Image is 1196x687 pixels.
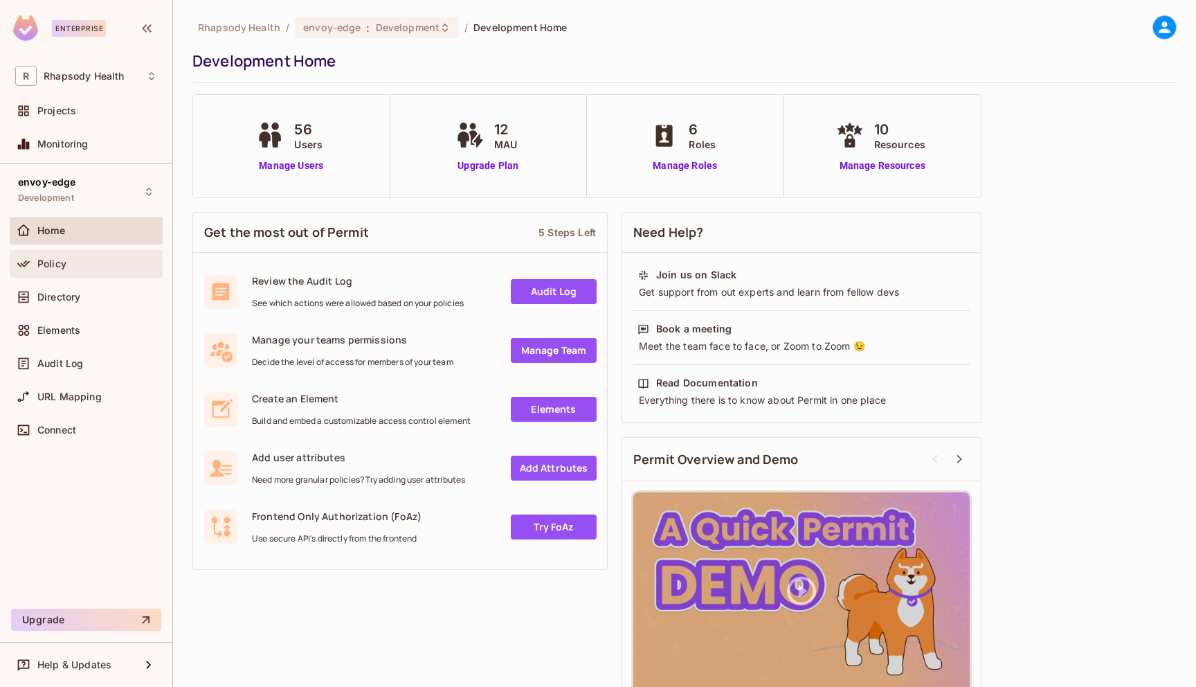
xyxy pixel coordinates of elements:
[494,137,517,152] span: MAU
[252,510,422,523] span: Frontend Only Authorization (FoAz)
[253,159,329,173] a: Manage Users
[874,137,925,152] span: Resources
[37,358,83,369] span: Audit Log
[294,119,323,140] span: 56
[18,177,76,188] span: envoy-edge
[511,515,597,539] a: Try FoAz
[633,224,704,241] span: Need Help?
[252,451,465,464] span: Add user attributes
[511,456,597,481] a: Add Attrbutes
[656,322,732,336] div: Book a meeting
[656,376,758,390] div: Read Documentation
[198,21,280,34] span: the active workspace
[252,533,422,544] span: Use secure API's directly from the frontend
[252,274,464,287] span: Review the Audit Log
[473,21,567,34] span: Development Home
[365,22,370,33] span: :
[192,51,1170,71] div: Development Home
[37,391,102,402] span: URL Mapping
[294,137,323,152] span: Users
[37,292,80,303] span: Directory
[689,119,716,140] span: 6
[37,659,111,670] span: Help & Updates
[637,393,966,407] div: Everything there is to know about Permit in one place
[637,285,966,299] div: Get support from out experts and learn from fellow devs
[633,451,799,468] span: Permit Overview and Demo
[538,226,596,239] div: 5 Steps Left
[252,392,471,405] span: Create an Element
[37,225,66,236] span: Home
[656,268,736,282] div: Join us on Slack
[18,193,74,204] span: Development
[37,325,80,336] span: Elements
[44,71,124,82] span: Workspace: Rhapsody Health
[252,333,453,346] span: Manage your teams permissions
[37,425,76,436] span: Connect
[637,339,966,353] div: Meet the team face to face, or Zoom to Zoom 😉
[204,224,369,241] span: Get the most out of Permit
[874,119,925,140] span: 10
[252,357,453,368] span: Decide the level of access for members of your team
[689,137,716,152] span: Roles
[13,15,38,41] img: SReyMgAAAABJRU5ErkJggg==
[15,66,37,86] span: R
[52,20,106,37] div: Enterprise
[286,21,289,34] li: /
[11,609,161,631] button: Upgrade
[511,279,597,304] a: Audit Log
[37,258,66,269] span: Policy
[252,474,465,485] span: Need more granular policies? Try adding user attributes
[494,119,517,140] span: 12
[511,338,597,363] a: Manage Team
[303,21,361,34] span: envoy-edge
[453,159,524,173] a: Upgrade Plan
[37,105,76,116] span: Projects
[252,416,471,427] span: Build and embed a customizable access control element
[252,298,464,309] span: See which actions were allowed based on your policies
[376,21,440,34] span: Development
[833,159,932,173] a: Manage Resources
[647,159,723,173] a: Manage Roles
[37,139,89,150] span: Monitoring
[511,397,597,422] a: Elements
[464,21,468,34] li: /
